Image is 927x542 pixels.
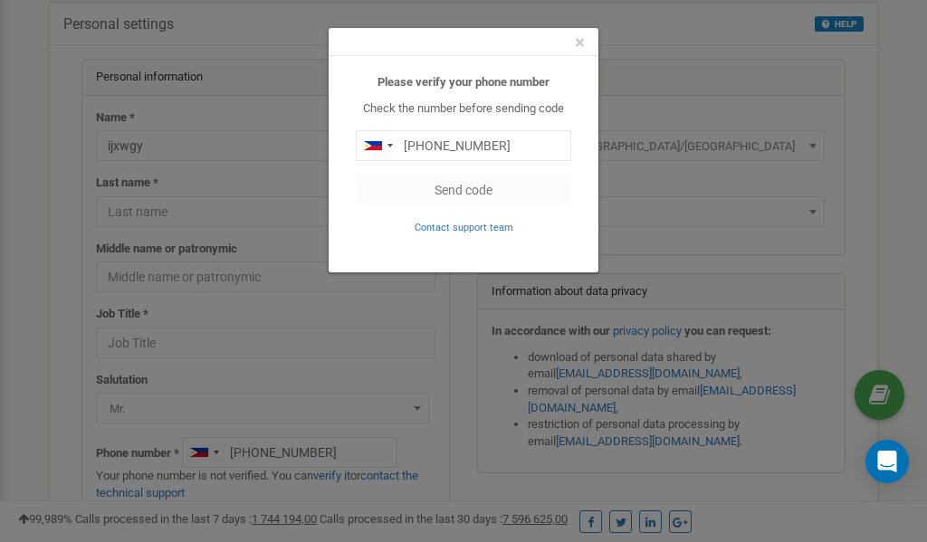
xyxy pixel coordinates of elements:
[356,100,571,118] p: Check the number before sending code
[575,33,585,52] button: Close
[415,222,513,233] small: Contact support team
[357,131,398,160] div: Telephone country code
[356,175,571,205] button: Send code
[356,130,571,161] input: 0905 123 4567
[865,440,909,483] div: Open Intercom Messenger
[575,32,585,53] span: ×
[415,220,513,233] a: Contact support team
[377,75,550,89] b: Please verify your phone number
